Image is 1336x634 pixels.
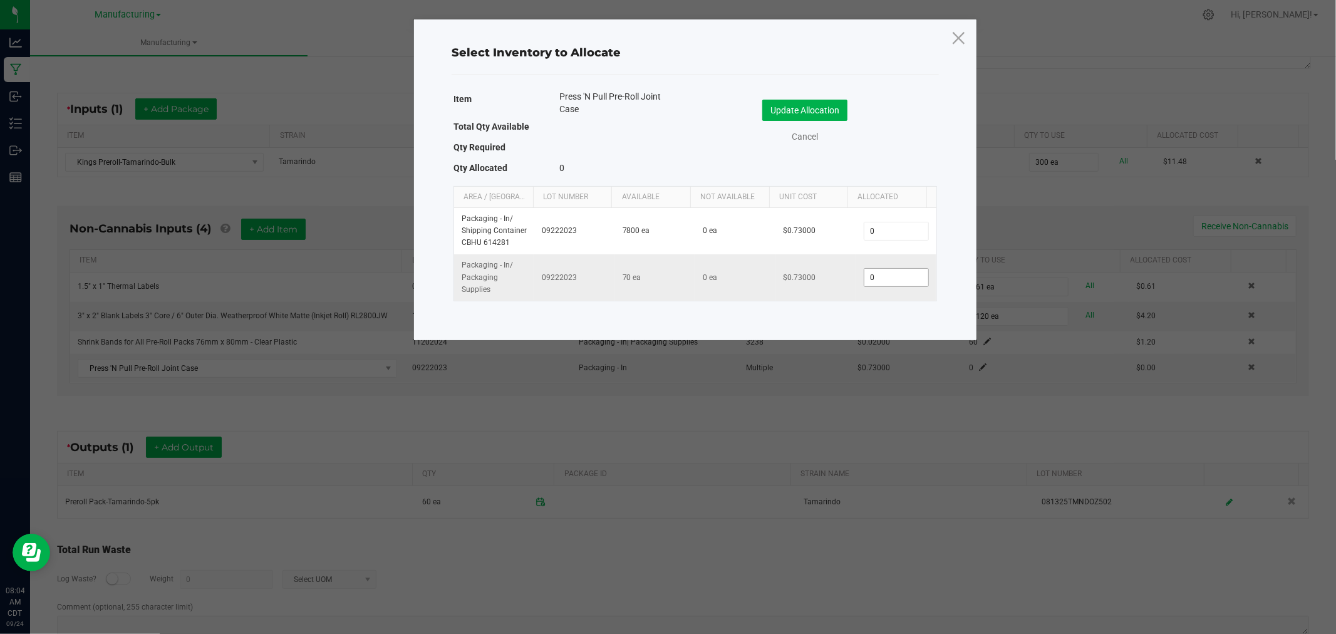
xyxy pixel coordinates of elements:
[453,90,472,108] label: Item
[462,214,527,247] span: Packaging - In / Shipping Container CBHU 614281
[611,187,690,208] th: Available
[560,163,565,173] span: 0
[847,187,926,208] th: Allocated
[783,273,816,282] span: $0.73000
[452,46,621,60] span: Select Inventory to Allocate
[762,100,847,121] button: Update Allocation
[13,534,50,571] iframe: Resource center
[703,273,717,282] span: 0 ea
[560,90,676,115] span: Press 'N Pull Pre-Roll Joint Case
[783,226,816,235] span: $0.73000
[462,261,513,293] span: Packaging - In / Packaging Supplies
[534,254,614,301] td: 09222023
[533,187,612,208] th: Lot Number
[780,130,830,143] a: Cancel
[453,138,505,156] label: Qty Required
[623,226,650,235] span: 7800 ea
[623,273,641,282] span: 70 ea
[454,187,533,208] th: Area / [GEOGRAPHIC_DATA]
[769,187,848,208] th: Unit Cost
[534,208,614,255] td: 09222023
[453,118,529,135] label: Total Qty Available
[453,159,507,177] label: Qty Allocated
[690,187,769,208] th: Not Available
[703,226,717,235] span: 0 ea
